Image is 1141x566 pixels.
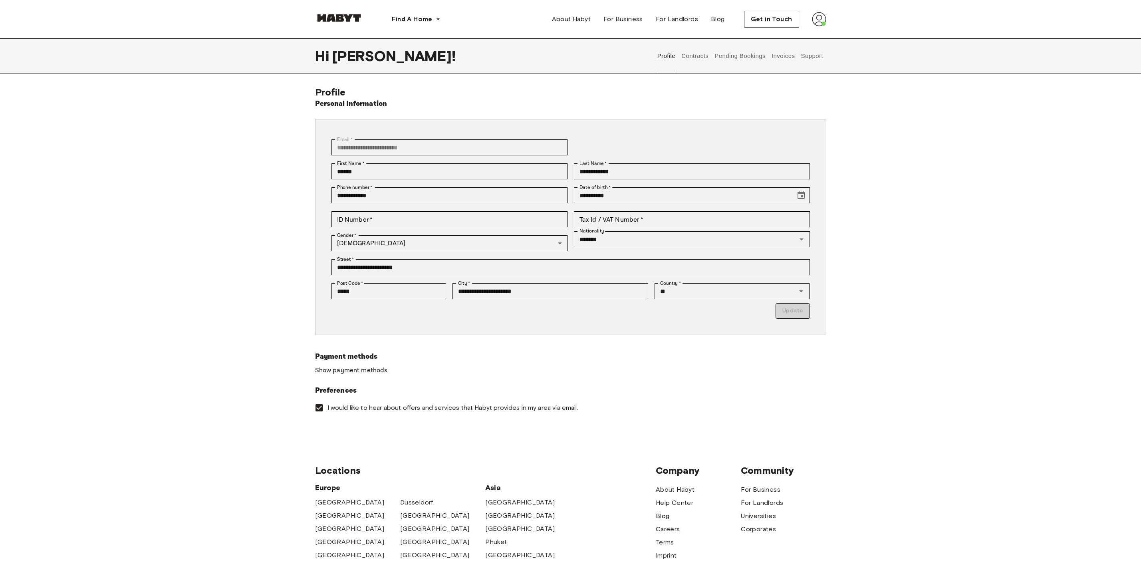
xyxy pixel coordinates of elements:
label: Nationality [579,228,604,234]
label: Gender [337,232,356,239]
span: Profile [315,86,346,98]
a: Careers [656,524,680,534]
a: Universities [741,511,776,521]
span: Hi [315,48,332,64]
img: avatar [812,12,826,26]
a: [GEOGRAPHIC_DATA] [400,524,470,534]
button: Support [800,38,824,73]
a: Imprint [656,551,677,560]
span: For Business [603,14,643,24]
a: [GEOGRAPHIC_DATA] [315,511,385,520]
a: [GEOGRAPHIC_DATA] [315,498,385,507]
a: About Habyt [656,485,695,495]
h6: Payment methods [315,351,826,362]
button: Pending Bookings [714,38,767,73]
label: City [458,280,470,287]
div: user profile tabs [654,38,826,73]
label: First Name [337,160,365,167]
a: Phuket [485,537,507,547]
a: [GEOGRAPHIC_DATA] [400,537,470,547]
a: Blog [704,11,731,27]
a: About Habyt [546,11,597,27]
label: Last Name [579,160,607,167]
a: Show payment methods [315,366,388,375]
span: For Landlords [656,14,698,24]
span: Find A Home [392,14,433,24]
a: [GEOGRAPHIC_DATA] [400,550,470,560]
a: For Landlords [649,11,704,27]
h6: Personal Information [315,98,387,109]
a: For Landlords [741,498,783,508]
span: Europe [315,483,486,493]
button: Invoices [770,38,796,73]
a: [GEOGRAPHIC_DATA] [315,524,385,534]
button: Contracts [681,38,710,73]
a: For Business [741,485,780,495]
a: [GEOGRAPHIC_DATA] [485,511,555,520]
a: [GEOGRAPHIC_DATA] [315,537,385,547]
span: About Habyt [552,14,591,24]
div: [DEMOGRAPHIC_DATA] [331,235,568,251]
div: You can't change your email address at the moment. Please reach out to customer support in case y... [331,139,568,155]
a: [GEOGRAPHIC_DATA] [315,550,385,560]
label: Date of birth [579,184,611,191]
img: Habyt [315,14,363,22]
span: Community [741,465,826,477]
span: Asia [485,483,570,493]
a: Terms [656,538,674,547]
label: Post Code [337,280,363,287]
a: Corporates [741,524,776,534]
button: Open [796,234,807,245]
a: Dusseldorf [400,498,433,507]
button: Choose date, selected date is Jul 24, 1996 [793,187,809,203]
a: [GEOGRAPHIC_DATA] [485,550,555,560]
a: Blog [656,511,670,521]
label: Country [660,280,681,287]
label: Street [337,256,354,263]
h6: Preferences [315,385,826,396]
button: Find A Home [385,11,447,27]
button: Profile [656,38,677,73]
span: [PERSON_NAME] ! [332,48,456,64]
span: Locations [315,465,656,477]
a: [GEOGRAPHIC_DATA] [485,498,555,507]
span: Company [656,465,741,477]
button: Get in Touch [744,11,799,28]
button: Open [796,286,807,297]
span: Get in Touch [751,14,792,24]
a: For Business [597,11,649,27]
label: Phone number [337,184,373,191]
span: I would like to hear about offers and services that Habyt provides in my area via email. [327,403,578,412]
a: [GEOGRAPHIC_DATA] [485,524,555,534]
a: [GEOGRAPHIC_DATA] [400,511,470,520]
a: Help Center [656,498,693,508]
span: Blog [711,14,725,24]
label: Email [337,136,353,143]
